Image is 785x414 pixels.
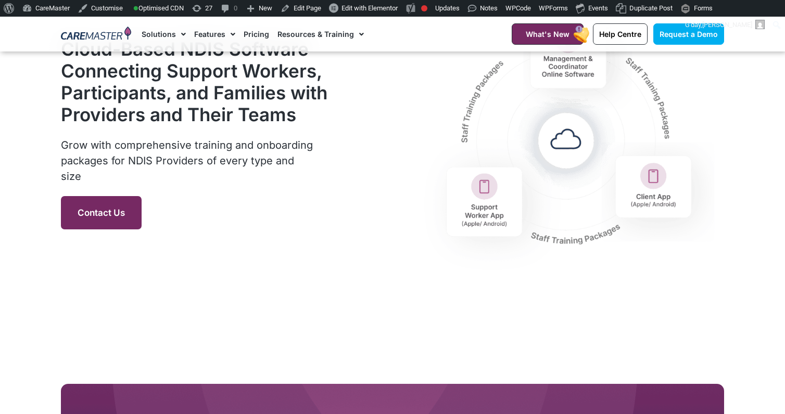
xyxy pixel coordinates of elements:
[512,23,584,45] a: What's New
[277,17,364,51] a: Resources & Training
[78,208,125,218] span: Contact Us
[142,17,186,51] a: Solutions
[194,17,235,51] a: Features
[341,4,398,12] span: Edit with Elementor
[142,17,486,51] nav: Menu
[681,17,769,33] a: G'day,
[653,23,724,45] a: Request a Demo
[526,30,569,38] span: What's New
[61,38,328,125] h2: Cloud-Based NDIS Software Connecting Support Workers, Participants, and Families with Providers a...
[421,5,427,11] div: Focus keyphrase not set
[61,196,142,229] a: Contact Us
[61,139,313,183] span: Grow with comprehensive training and onboarding packages for NDIS Providers of every type and size
[244,17,269,51] a: Pricing
[660,30,718,38] span: Request a Demo
[61,27,131,42] img: CareMaster Logo
[593,23,648,45] a: Help Centre
[702,21,752,29] span: [PERSON_NAME]
[599,30,641,38] span: Help Centre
